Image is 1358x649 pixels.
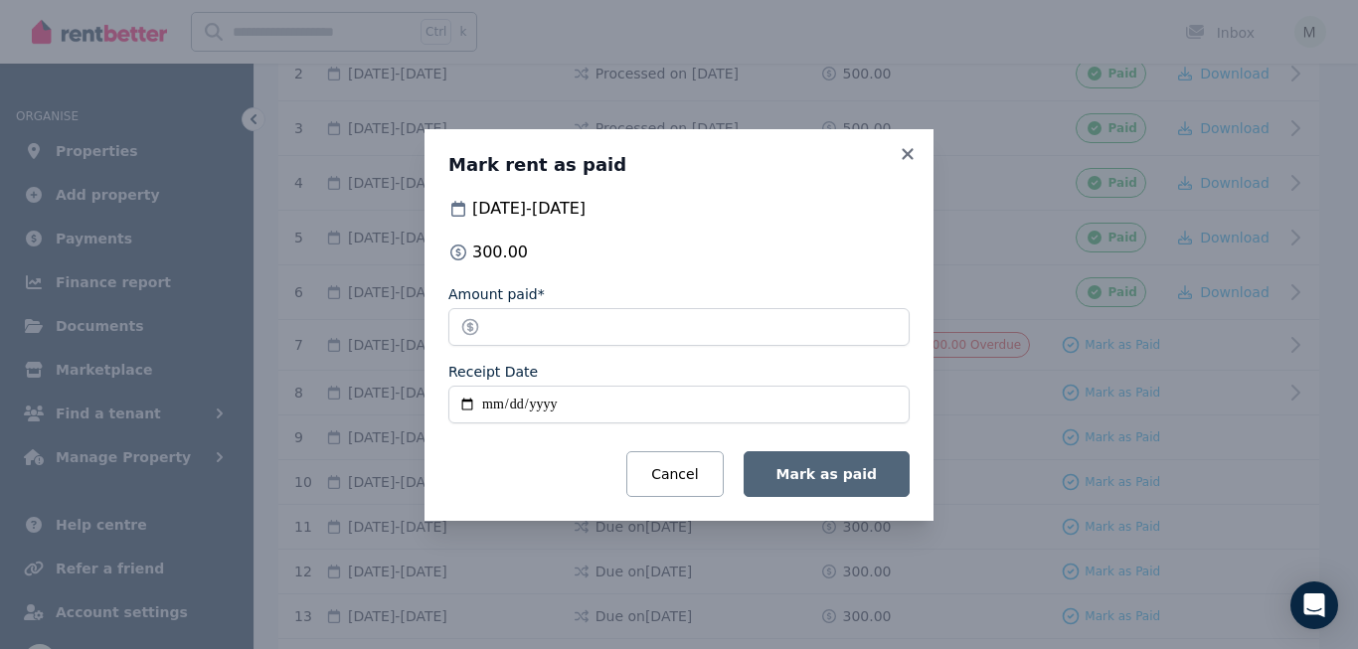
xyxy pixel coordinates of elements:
span: [DATE] - [DATE] [472,197,586,221]
span: Mark as paid [776,466,877,482]
div: Open Intercom Messenger [1290,581,1338,629]
button: Mark as paid [744,451,910,497]
button: Cancel [626,451,723,497]
label: Amount paid* [448,284,545,304]
h3: Mark rent as paid [448,153,910,177]
label: Receipt Date [448,362,538,382]
span: 300.00 [472,241,528,264]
